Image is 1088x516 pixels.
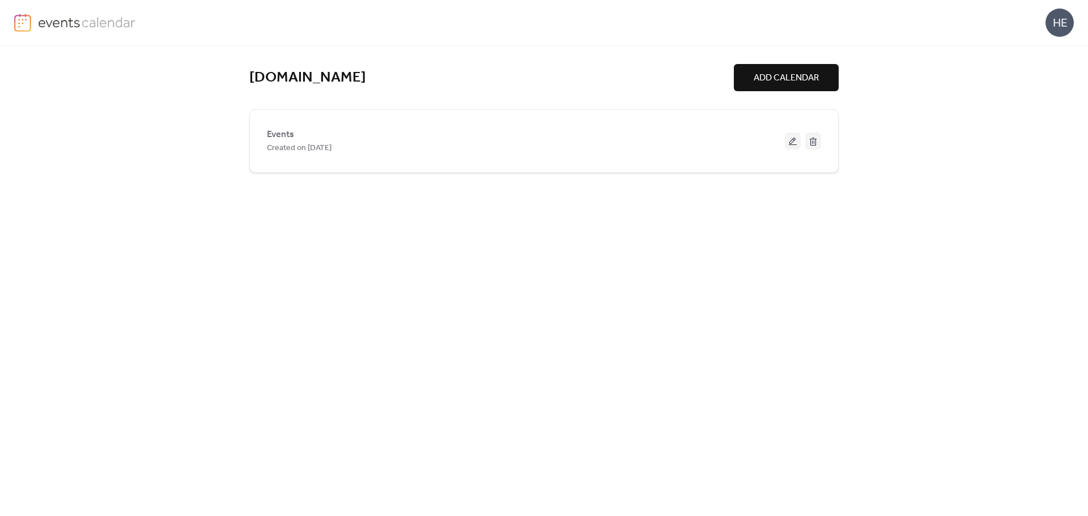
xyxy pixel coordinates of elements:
img: logo-type [38,14,136,31]
div: HE [1045,8,1074,37]
a: [DOMAIN_NAME] [249,69,366,87]
span: ADD CALENDAR [754,71,819,85]
button: ADD CALENDAR [734,64,839,91]
span: Events [267,128,294,142]
span: Created on [DATE] [267,142,331,155]
img: logo [14,14,31,32]
a: Events [267,131,294,138]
